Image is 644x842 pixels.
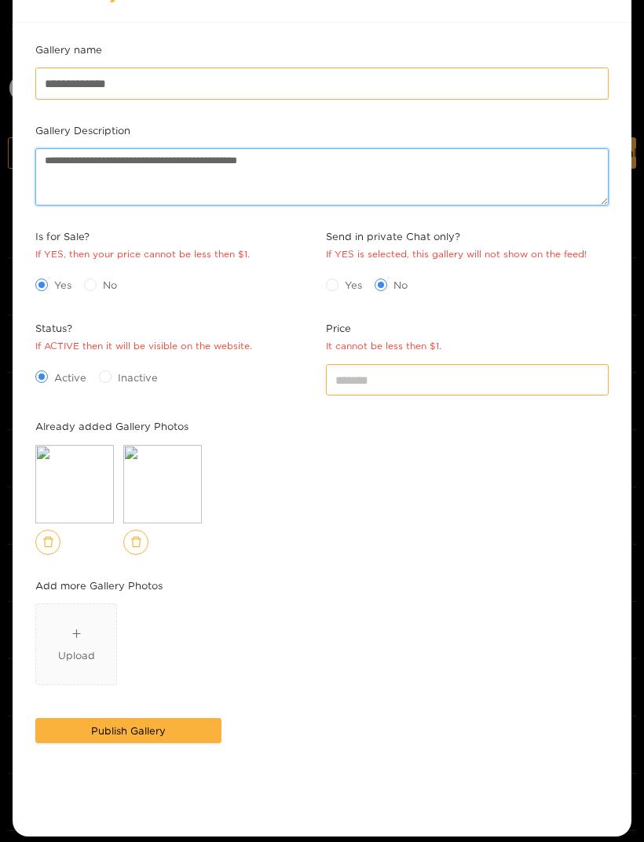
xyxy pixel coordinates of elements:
[130,536,142,549] span: delete
[48,277,78,293] span: Yes
[36,604,116,684] span: plusUpload
[48,370,93,385] span: Active
[326,339,441,354] div: It cannot be less then $1.
[35,718,221,743] button: Publish Gallery
[35,67,609,99] input: Gallery name
[387,277,414,293] span: No
[326,320,441,336] span: Price
[35,122,130,138] label: Gallery Description
[35,418,188,434] label: Already added Gallery Photos
[71,629,82,639] span: plus
[35,247,250,262] div: If YES, then your price cannot be less then $1.
[42,536,54,549] span: delete
[97,277,123,293] span: No
[123,530,148,555] button: delete
[326,247,587,262] div: If YES is selected, this gallery will not show on the feed!
[35,320,252,336] span: Status?
[91,723,166,738] span: Publish Gallery
[35,530,60,555] button: delete
[338,277,368,293] span: Yes
[35,148,609,206] textarea: Gallery Description
[35,339,252,354] div: If ACTIVE then it will be visible on the website.
[35,578,163,593] label: Add more Gallery Photos
[112,370,164,385] span: Inactive
[35,42,102,57] label: Gallery name
[35,228,250,244] span: Is for Sale?
[58,647,95,663] div: Upload
[326,228,587,244] span: Send in private Chat only?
